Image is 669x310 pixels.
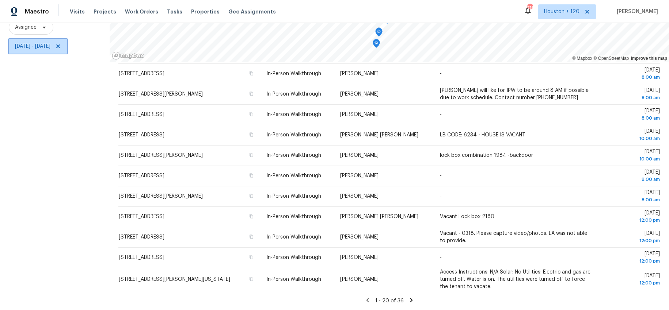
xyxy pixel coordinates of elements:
span: [DATE] [603,149,660,163]
span: Work Orders [125,8,158,15]
span: [PERSON_NAME] [614,8,658,15]
div: Map marker [375,28,383,39]
span: In-Person Walkthrough [266,92,321,97]
a: Mapbox [572,56,592,61]
div: 8:00 am [603,94,660,101]
span: [STREET_ADDRESS] [119,132,164,137]
a: Mapbox homepage [112,51,144,60]
span: In-Person Walkthrough [266,214,321,219]
span: - [440,112,442,117]
span: [PERSON_NAME] [PERSON_NAME] [340,214,418,219]
button: Copy Address [248,213,255,220]
div: 12:00 pm [603,217,660,224]
span: [DATE] [603,170,660,183]
span: In-Person Walkthrough [266,255,321,260]
button: Copy Address [248,111,255,117]
span: lock box combination 1984 -backdoor [440,153,533,158]
a: Improve this map [631,56,667,61]
span: [DATE] [603,88,660,101]
span: [STREET_ADDRESS] [119,255,164,260]
a: OpenStreetMap [593,56,629,61]
span: LB CODE: 6234 - HOUSE IS VACANT [440,132,525,137]
button: Copy Address [248,276,255,282]
span: In-Person Walkthrough [266,71,321,76]
span: In-Person Walkthrough [266,173,321,178]
span: Vacant - 0318. Please capture video/photos. LA was not able to provide. [440,231,587,243]
span: [DATE] - [DATE] [15,43,50,50]
span: [DATE] [603,273,660,287]
div: 12:00 pm [603,237,660,244]
div: 8:00 am [603,74,660,81]
span: In-Person Walkthrough [266,235,321,240]
span: In-Person Walkthrough [266,194,321,199]
button: Copy Address [248,254,255,260]
span: [STREET_ADDRESS][PERSON_NAME] [119,153,203,158]
span: - [440,71,442,76]
div: 9:00 am [603,176,660,183]
span: [PERSON_NAME] [340,255,379,260]
span: In-Person Walkthrough [266,153,321,158]
span: [DATE] [603,108,660,122]
span: [STREET_ADDRESS] [119,71,164,76]
span: [PERSON_NAME] [340,173,379,178]
button: Copy Address [248,131,255,138]
button: Copy Address [248,172,255,179]
button: Copy Address [248,70,255,77]
button: Copy Address [248,233,255,240]
span: - [440,194,442,199]
span: [PERSON_NAME] [340,194,379,199]
button: Copy Address [248,152,255,158]
span: Assignee [15,24,37,31]
span: Vacant Lock box 2180 [440,214,494,219]
span: Tasks [167,9,182,14]
div: 8:00 am [603,196,660,204]
div: 12:00 pm [603,257,660,265]
span: [DATE] [603,67,660,81]
span: Visits [70,8,85,15]
span: [STREET_ADDRESS] [119,173,164,178]
span: [PERSON_NAME] [340,71,379,76]
div: 8:00 am [603,115,660,122]
span: [STREET_ADDRESS] [119,235,164,240]
span: [DATE] [603,129,660,142]
span: Properties [191,8,220,15]
span: [DATE] [603,210,660,224]
div: Map marker [373,39,380,50]
span: In-Person Walkthrough [266,112,321,117]
span: [STREET_ADDRESS][PERSON_NAME] [119,194,203,199]
span: Houston + 120 [544,8,579,15]
span: [STREET_ADDRESS] [119,112,164,117]
span: [PERSON_NAME] [340,277,379,282]
div: 10:00 am [603,135,660,142]
span: [PERSON_NAME] [340,153,379,158]
button: Copy Address [248,193,255,199]
span: [PERSON_NAME] [PERSON_NAME] [340,132,418,137]
span: Maestro [25,8,49,15]
span: [PERSON_NAME] [340,92,379,97]
span: Access Instructions: N/A Solar: No Utilities: Electric and gas are turned off. Water is on. The u... [440,270,590,289]
span: In-Person Walkthrough [266,277,321,282]
span: 1 - 20 of 36 [375,298,404,303]
button: Copy Address [248,90,255,97]
span: - [440,255,442,260]
span: [DATE] [603,251,660,265]
span: Projects [94,8,116,15]
span: [PERSON_NAME] [340,112,379,117]
span: [STREET_ADDRESS] [119,214,164,219]
span: [STREET_ADDRESS][PERSON_NAME] [119,92,203,97]
div: 716 [527,4,532,12]
div: 12:00 pm [603,279,660,287]
span: [DATE] [603,231,660,244]
span: - [440,173,442,178]
span: [STREET_ADDRESS][PERSON_NAME][US_STATE] [119,277,230,282]
span: In-Person Walkthrough [266,132,321,137]
span: [DATE] [603,190,660,204]
span: [PERSON_NAME] will like for IPW to be around 8 AM if possible due to work schedule. Contact numbe... [440,88,589,100]
div: 10:00 am [603,155,660,163]
span: Geo Assignments [228,8,276,15]
span: [PERSON_NAME] [340,235,379,240]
